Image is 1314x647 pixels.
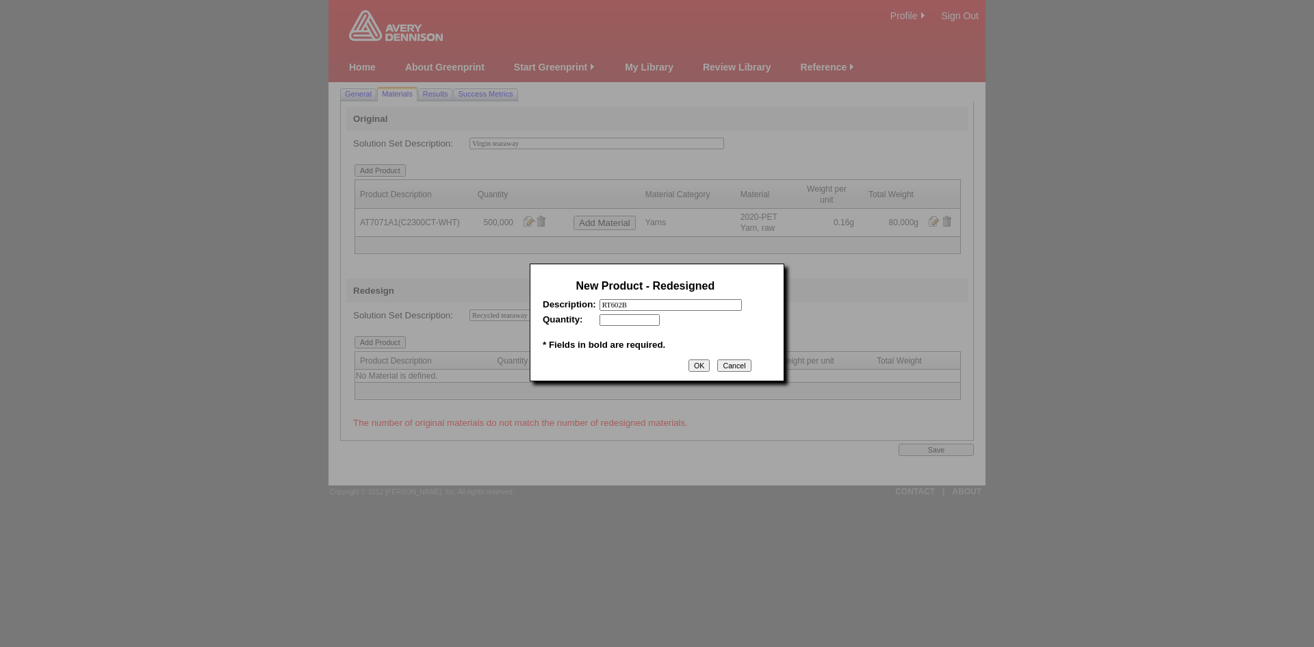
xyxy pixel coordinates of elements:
[543,340,665,350] b: * Fields in bold are required.
[688,359,710,372] input: OK
[543,314,583,325] b: Quantity:
[717,359,751,372] input: Cancel
[543,299,596,309] b: Description:
[576,280,714,292] span: New Product - Redesigned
